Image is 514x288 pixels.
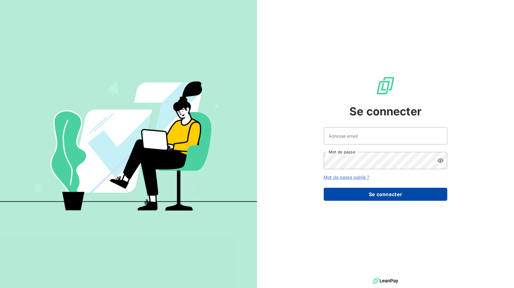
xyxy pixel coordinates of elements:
[324,174,369,180] a: Mot de passe oublié ?
[373,276,398,286] img: logo
[349,103,422,120] span: Se connecter
[324,127,447,144] input: placeholder
[376,76,395,96] img: Logo LeanPay
[324,188,447,201] button: Se connecter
